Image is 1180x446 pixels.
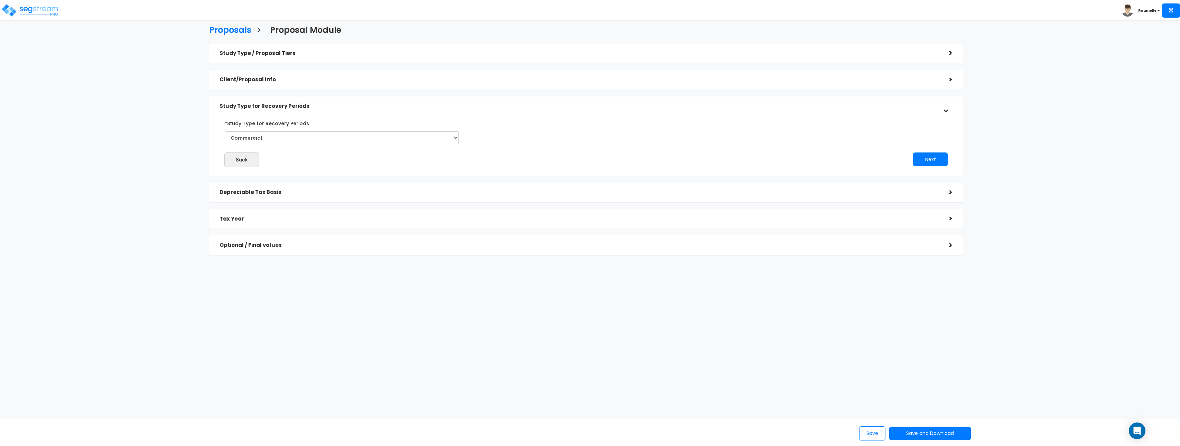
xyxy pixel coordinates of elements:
h5: Optional / Final values [220,242,939,248]
label: *Study Type for Recovery Periods [225,118,309,127]
button: Save and Download [889,427,971,440]
h5: Study Type for Recovery Periods [220,103,939,109]
b: Roumelle [1138,8,1156,13]
h3: Proposals [209,26,251,36]
div: > [939,74,953,85]
a: Proposal Module [265,19,341,40]
div: > [939,240,953,251]
a: Proposals [204,19,251,40]
h5: Client/Proposal Info [220,77,939,83]
h5: Tax Year [220,216,939,222]
h3: > [257,26,261,36]
h5: Depreciable Tax Basis [220,189,939,195]
button: Next [913,152,948,166]
img: logo_pro_r.png [1,3,60,17]
div: > [939,213,953,224]
div: Open Intercom Messenger [1129,422,1145,439]
button: Save [859,426,885,440]
img: avatar.png [1122,4,1134,17]
h3: Proposal Module [270,26,341,36]
button: Back [224,152,259,167]
div: > [939,48,953,58]
div: > [939,187,953,198]
h5: Study Type / Proposal Tiers [220,50,939,56]
div: > [940,99,951,113]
